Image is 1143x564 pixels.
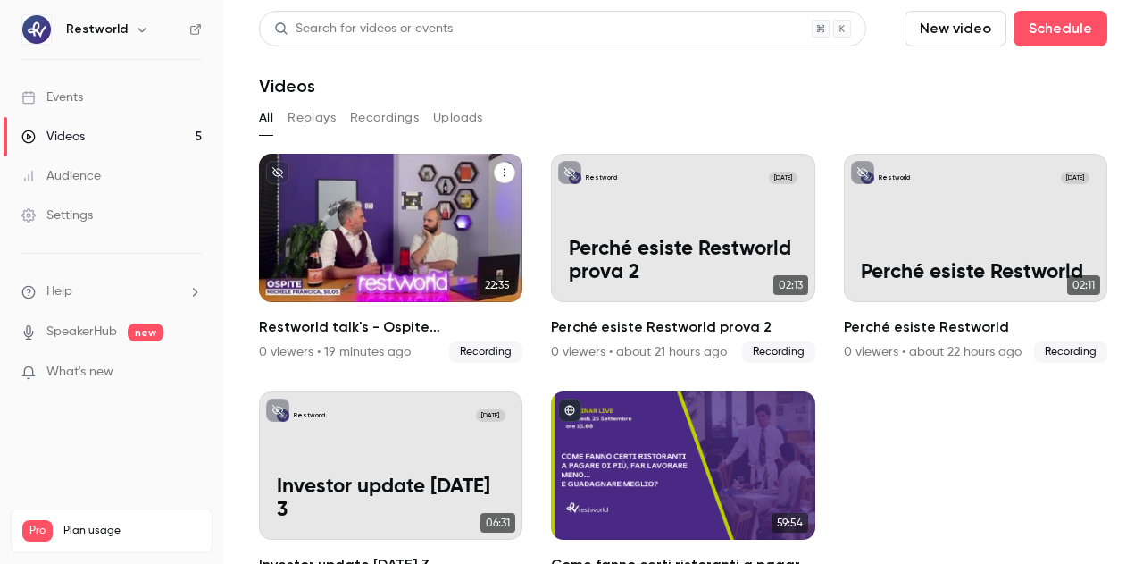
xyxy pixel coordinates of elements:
[21,282,202,301] li: help-dropdown-opener
[742,341,815,363] span: Recording
[259,104,273,132] button: All
[22,15,51,44] img: Restworld
[844,343,1022,361] div: 0 viewers • about 22 hours ago
[480,513,515,533] span: 06:31
[844,154,1107,363] a: Perché esiste RestworldRestworld[DATE]Perché esiste Restworld02:11Perché esiste Restworld0 viewer...
[63,524,201,538] span: Plan usage
[46,323,117,341] a: SpeakerHub
[1061,172,1090,185] span: [DATE]
[294,411,325,420] p: Restworld
[449,341,522,363] span: Recording
[259,154,522,363] li: Restworld talk's - Ospite Michele Francica da Silos
[879,173,910,182] p: Restworld
[433,104,483,132] button: Uploads
[769,172,798,185] span: [DATE]
[1014,11,1107,46] button: Schedule
[861,261,1089,284] p: Perché esiste Restworld
[266,399,289,422] button: unpublished
[21,88,83,106] div: Events
[350,104,419,132] button: Recordings
[551,316,814,338] h2: Perché esiste Restworld prova 2
[46,282,72,301] span: Help
[259,316,522,338] h2: Restworld talk's - Ospite [PERSON_NAME] da Silos
[277,476,505,523] p: Investor update [DATE] 3
[844,154,1107,363] li: Perché esiste Restworld
[773,275,808,295] span: 02:13
[1034,341,1107,363] span: Recording
[259,343,411,361] div: 0 viewers • 19 minutes ago
[1067,275,1100,295] span: 02:11
[66,21,128,38] h6: Restworld
[844,316,1107,338] h2: Perché esiste Restworld
[128,324,163,341] span: new
[21,167,101,185] div: Audience
[476,409,505,423] span: [DATE]
[21,128,85,146] div: Videos
[551,154,814,363] li: Perché esiste Restworld prova 2
[274,20,453,38] div: Search for videos or events
[551,343,727,361] div: 0 viewers • about 21 hours ago
[586,173,617,182] p: Restworld
[21,206,93,224] div: Settings
[772,513,808,533] span: 59:54
[288,104,336,132] button: Replays
[569,238,797,285] p: Perché esiste Restworld prova 2
[551,154,814,363] a: Perché esiste Restworld prova 2Restworld[DATE]Perché esiste Restworld prova 202:13Perché esiste R...
[851,161,874,184] button: unpublished
[266,161,289,184] button: unpublished
[480,275,515,295] span: 22:35
[259,154,522,363] a: 22:35Restworld talk's - Ospite [PERSON_NAME] da Silos0 viewers • 19 minutes agoRecording
[905,11,1006,46] button: New video
[46,363,113,382] span: What's new
[180,365,202,381] iframe: Noticeable Trigger
[558,399,581,422] button: published
[259,11,1107,553] section: Videos
[22,520,53,542] span: Pro
[259,75,315,97] h1: Videos
[558,161,581,184] button: unpublished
